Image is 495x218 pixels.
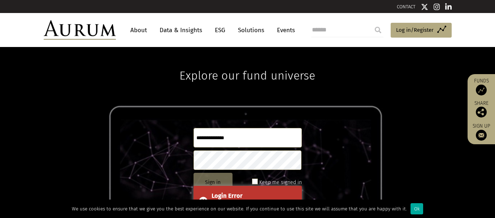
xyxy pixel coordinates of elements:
[156,23,206,37] a: Data & Insights
[397,4,416,9] a: CONTACT
[194,173,233,192] button: Sign in
[212,191,296,201] div: Login Error
[391,23,452,38] a: Log in/Register
[273,23,295,37] a: Events
[471,78,491,95] a: Funds
[476,85,487,95] img: Access Funds
[434,3,440,10] img: Instagram icon
[211,23,229,37] a: ESG
[471,101,491,117] div: Share
[127,23,151,37] a: About
[44,20,116,40] img: Aurum
[371,23,385,37] input: Submit
[179,47,315,82] h1: Explore our fund universe
[234,23,268,37] a: Solutions
[411,203,423,214] div: Ok
[476,107,487,117] img: Share this post
[259,178,302,187] label: Keep me signed in
[396,26,434,34] span: Log in/Register
[445,3,452,10] img: Linkedin icon
[471,123,491,141] a: Sign up
[476,130,487,141] img: Sign up to our newsletter
[421,3,428,10] img: Twitter icon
